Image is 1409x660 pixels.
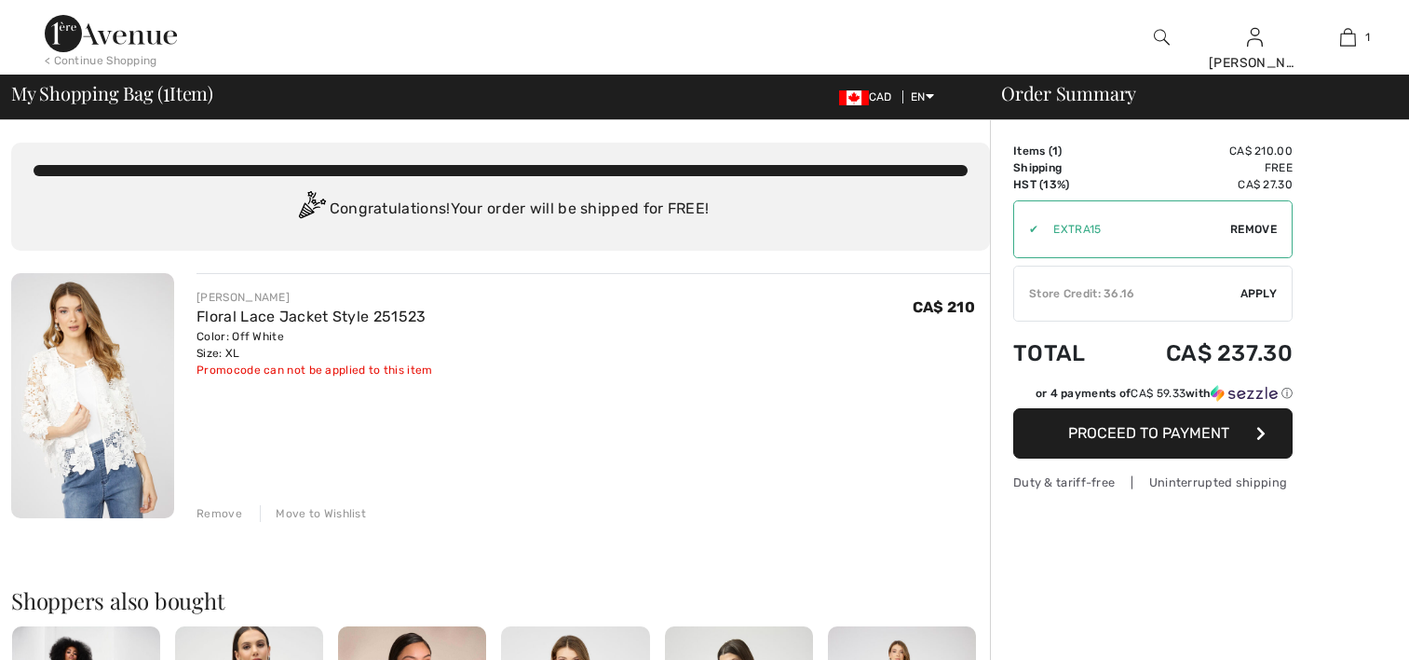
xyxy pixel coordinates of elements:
[839,90,869,105] img: Canadian Dollar
[1013,322,1115,385] td: Total
[196,505,242,522] div: Remove
[1211,385,1278,402] img: Sezzle
[1247,26,1263,48] img: My Info
[1115,322,1293,385] td: CA$ 237.30
[1247,28,1263,46] a: Sign In
[11,84,213,103] span: My Shopping Bag ( Item)
[1115,143,1293,159] td: CA$ 210.00
[1209,53,1300,73] div: [PERSON_NAME]
[1115,176,1293,193] td: CA$ 27.30
[1014,221,1038,238] div: ✔
[839,90,900,103] span: CAD
[292,191,330,228] img: Congratulation2.svg
[1013,176,1115,193] td: HST (13%)
[1013,385,1293,408] div: or 4 payments ofCA$ 59.33withSezzle Click to learn more about Sezzle
[1115,159,1293,176] td: Free
[196,362,432,378] div: Promocode can not be applied to this item
[1036,385,1293,402] div: or 4 payments of with
[11,589,990,612] h2: Shoppers also bought
[196,328,432,362] div: Color: Off White Size: XL
[911,90,934,103] span: EN
[1131,387,1185,400] span: CA$ 59.33
[1013,474,1293,491] div: Duty & tariff-free | Uninterrupted shipping
[1154,26,1170,48] img: search the website
[1365,29,1370,46] span: 1
[1038,201,1230,257] input: Promo code
[1013,143,1115,159] td: Items ( )
[45,15,177,52] img: 1ère Avenue
[979,84,1398,103] div: Order Summary
[260,505,366,522] div: Move to Wishlist
[11,273,174,518] img: Floral Lace Jacket Style 251523
[1014,285,1240,302] div: Store Credit: 36.16
[196,289,432,306] div: [PERSON_NAME]
[196,308,426,325] a: Floral Lace Jacket Style 251523
[1013,159,1115,176] td: Shipping
[45,52,157,69] div: < Continue Shopping
[1068,424,1229,442] span: Proceed to Payment
[1302,26,1393,48] a: 1
[913,298,975,316] span: CA$ 210
[1230,221,1277,238] span: Remove
[34,191,968,228] div: Congratulations! Your order will be shipped for FREE!
[1340,26,1356,48] img: My Bag
[163,79,169,103] span: 1
[1013,408,1293,459] button: Proceed to Payment
[1240,285,1278,302] span: Apply
[1052,144,1058,158] span: 1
